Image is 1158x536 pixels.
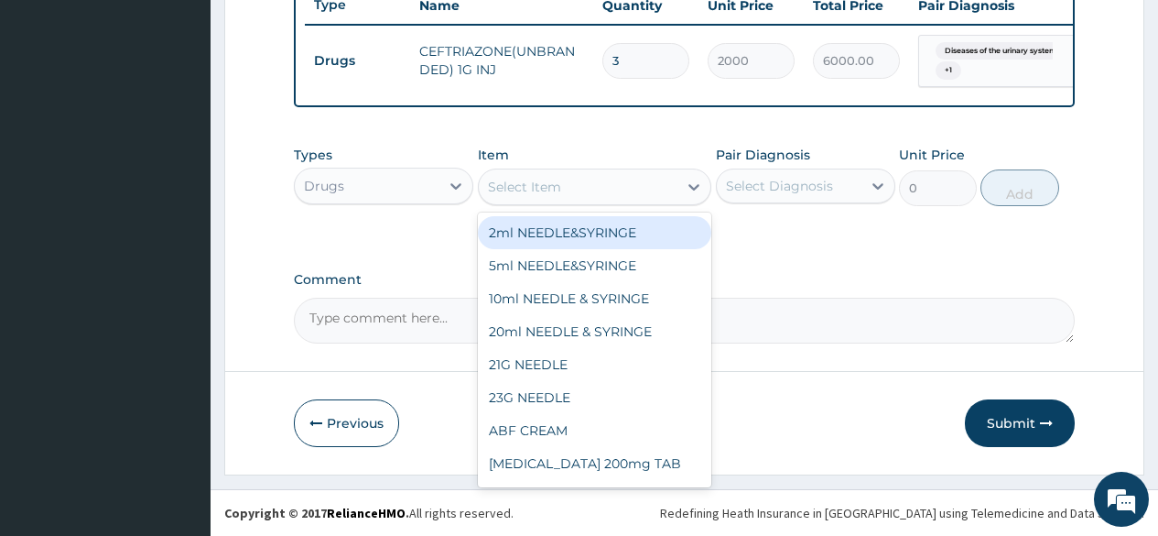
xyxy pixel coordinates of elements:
[294,148,332,163] label: Types
[305,44,410,78] td: Drugs
[9,348,349,412] textarea: Type your message and hit 'Enter'
[410,33,593,88] td: CEFTRIAZONE(UNBRANDED) 1G INJ
[965,399,1075,447] button: Submit
[294,399,399,447] button: Previous
[106,155,253,340] span: We're online!
[488,178,561,196] div: Select Item
[478,249,712,282] div: 5ml NEEDLE&SYRINGE
[726,177,833,195] div: Select Diagnosis
[304,177,344,195] div: Drugs
[478,282,712,315] div: 10ml NEEDLE & SYRINGE
[478,414,712,447] div: ABF CREAM
[478,447,712,480] div: [MEDICAL_DATA] 200mg TAB
[478,348,712,381] div: 21G NEEDLE
[478,216,712,249] div: 2ml NEEDLE&SYRINGE
[300,9,344,53] div: Minimize live chat window
[327,505,406,521] a: RelianceHMO
[478,146,509,164] label: Item
[716,146,810,164] label: Pair Diagnosis
[95,103,308,126] div: Chat with us now
[478,315,712,348] div: 20ml NEEDLE & SYRINGE
[936,61,961,80] span: + 1
[936,42,1071,60] span: Diseases of the urinary system...
[899,146,965,164] label: Unit Price
[294,272,1075,288] label: Comment
[34,92,74,137] img: d_794563401_company_1708531726252_794563401
[211,489,1158,536] footer: All rights reserved.
[478,381,712,414] div: 23G NEEDLE
[478,480,712,513] div: [MEDICAL_DATA]+PEM TAB
[660,504,1144,522] div: Redefining Heath Insurance in [GEOGRAPHIC_DATA] using Telemedicine and Data Science!
[980,170,1058,206] button: Add
[224,505,409,521] strong: Copyright © 2017 .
